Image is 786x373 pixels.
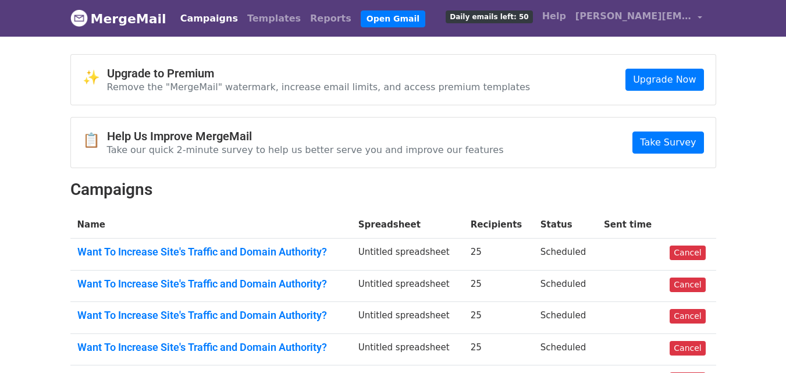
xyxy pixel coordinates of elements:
td: 25 [464,302,534,334]
h2: Campaigns [70,180,716,200]
td: Untitled spreadsheet [351,239,464,271]
a: Cancel [670,278,705,292]
a: Take Survey [632,132,703,154]
span: ✨ [83,69,107,86]
a: Cancel [670,341,705,356]
td: Untitled spreadsheet [351,302,464,334]
td: Scheduled [534,270,597,302]
a: Campaigns [176,7,243,30]
th: Recipients [464,211,534,239]
span: [PERSON_NAME][EMAIL_ADDRESS][DOMAIN_NAME] [575,9,692,23]
h4: Upgrade to Premium [107,66,531,80]
td: Untitled spreadsheet [351,270,464,302]
h4: Help Us Improve MergeMail [107,129,504,143]
th: Sent time [597,211,663,239]
p: Take our quick 2-minute survey to help us better serve you and improve our features [107,144,504,156]
th: Status [534,211,597,239]
img: MergeMail logo [70,9,88,27]
td: Scheduled [534,333,597,365]
a: Want To Increase Site's Traffic and Domain Authority? [77,246,344,258]
td: 25 [464,239,534,271]
td: Scheduled [534,302,597,334]
td: 25 [464,270,534,302]
a: MergeMail [70,6,166,31]
a: [PERSON_NAME][EMAIL_ADDRESS][DOMAIN_NAME] [571,5,707,32]
th: Name [70,211,351,239]
p: Remove the "MergeMail" watermark, increase email limits, and access premium templates [107,81,531,93]
a: Want To Increase Site's Traffic and Domain Authority? [77,341,344,354]
span: 📋 [83,132,107,149]
td: 25 [464,333,534,365]
a: Reports [305,7,356,30]
a: Want To Increase Site's Traffic and Domain Authority? [77,278,344,290]
a: Upgrade Now [625,69,703,91]
a: Open Gmail [361,10,425,27]
td: Scheduled [534,239,597,271]
a: Cancel [670,246,705,260]
a: Want To Increase Site's Traffic and Domain Authority? [77,309,344,322]
a: Templates [243,7,305,30]
span: Daily emails left: 50 [446,10,532,23]
a: Cancel [670,309,705,324]
a: Daily emails left: 50 [441,5,537,28]
a: Help [538,5,571,28]
th: Spreadsheet [351,211,464,239]
td: Untitled spreadsheet [351,333,464,365]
